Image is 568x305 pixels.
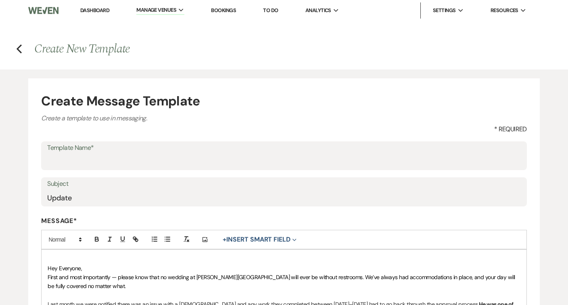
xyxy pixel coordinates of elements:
label: Template Name* [47,142,520,154]
span: Resources [491,6,518,15]
span: Analytics [305,6,331,15]
a: Dashboard [80,7,109,14]
span: * Required [494,124,527,134]
span: First and most importantly — please know that no wedding at [PERSON_NAME][GEOGRAPHIC_DATA] will e... [48,273,516,290]
span: Create New Template [34,40,130,58]
span: Manage Venues [136,6,176,14]
button: Insert Smart Field [220,235,299,244]
span: Hey Everyone, [48,265,82,272]
img: Weven Logo [28,2,58,19]
span: Settings [433,6,456,15]
a: Bookings [211,7,236,14]
label: Message* [41,217,526,225]
p: Create a template to use in messaging. [41,113,526,124]
span: + [223,236,226,243]
h4: Create Message Template [41,91,526,111]
a: To Do [263,7,278,14]
label: Subject [47,178,520,190]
